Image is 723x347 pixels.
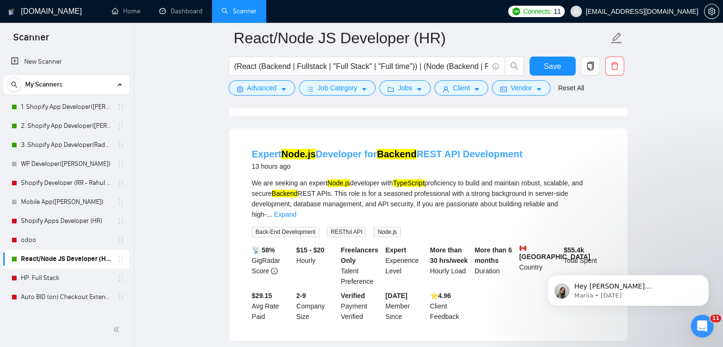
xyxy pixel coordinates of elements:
b: $ 55.4k [564,246,584,254]
b: Freelancers Only [341,246,378,264]
div: 13 hours ago [252,161,522,172]
span: Node.js [374,227,401,237]
span: holder [117,274,125,282]
b: $15 - $20 [296,246,324,254]
div: Duration [472,245,517,287]
button: settingAdvancedcaret-down [229,80,295,96]
button: search [505,57,524,76]
span: edit [610,32,623,44]
span: My Scanners [25,75,63,94]
span: user [573,8,579,15]
mark: Node.js [281,149,316,159]
span: bars [307,86,314,93]
span: info-circle [492,63,499,69]
b: More than 6 months [474,246,512,264]
span: setting [237,86,243,93]
span: caret-down [361,86,367,93]
mark: TypeScript [393,179,424,187]
div: We are seeking an expert developer with proficiency to build and maintain robust, scalable, and s... [252,178,605,220]
span: delete [606,62,624,70]
button: delete [605,57,624,76]
span: Back-End Development [252,227,319,237]
li: New Scanner [3,52,129,71]
span: user [443,86,449,93]
span: copy [581,62,599,70]
b: Expert [386,246,406,254]
span: Advanced [247,83,277,93]
div: Experience Level [384,245,428,287]
div: Hourly [294,245,339,287]
img: logo [8,4,15,19]
a: Mobile App([PERSON_NAME]) [21,193,111,212]
b: [DATE] [386,292,407,299]
span: Save [544,60,561,72]
b: 📡 58% [252,246,275,254]
input: Scanner name... [234,26,608,50]
a: Shopify Apps Developer (HR) [21,212,111,231]
a: odoo [21,231,111,250]
span: holder [117,236,125,244]
span: search [7,81,21,88]
a: WP Developer([PERSON_NAME]) [21,154,111,173]
span: caret-down [473,86,480,93]
a: Shopify Developer (RR - Rahul R) [21,173,111,193]
iframe: Intercom notifications message [533,255,723,321]
div: Client Feedback [428,290,473,322]
span: Connects: [523,6,551,17]
b: $29.15 [252,292,272,299]
button: folderJobscaret-down [379,80,431,96]
a: 1. Shopify App Developer([PERSON_NAME]) [21,97,111,116]
button: Save [530,57,576,76]
a: dashboardDashboard [159,7,202,15]
button: userClientcaret-down [434,80,489,96]
a: HP: Full Stack [21,269,111,288]
a: homeHome [112,7,140,15]
span: holder [117,141,125,149]
span: Vendor [511,83,531,93]
b: 2-9 [296,292,306,299]
button: idcardVendorcaret-down [492,80,550,96]
b: Verified [341,292,365,299]
a: searchScanner [222,7,257,15]
a: setting [704,8,719,15]
div: Hourly Load [428,245,473,287]
span: holder [117,198,125,206]
span: Hey [PERSON_NAME][EMAIL_ADDRESS][DOMAIN_NAME], Looks like your Upwork agency TechInfini Solutions... [41,28,164,177]
div: GigRadar Score [250,245,295,287]
div: Member Since [384,290,428,322]
a: ExpertNode.jsDeveloper forBackendREST API Development [252,149,522,159]
button: search [7,77,22,92]
img: upwork-logo.png [512,8,520,15]
div: Total Spent [562,245,607,287]
span: holder [117,103,125,111]
span: holder [117,255,125,263]
div: Payment Verified [339,290,384,322]
span: holder [117,160,125,168]
mark: Backend [272,190,298,197]
span: holder [117,179,125,187]
span: 11 [554,6,561,17]
div: Avg Rate Paid [250,290,295,322]
b: ⭐️ 4.96 [430,292,451,299]
span: double-left [113,325,123,334]
p: Message from Mariia, sent 1d ago [41,37,164,45]
b: [GEOGRAPHIC_DATA] [519,245,590,260]
span: 11 [710,315,721,322]
a: React/Node JS Developer (HR) [21,250,111,269]
div: Talent Preference [339,245,384,287]
button: barsJob Categorycaret-down [299,80,376,96]
div: Country [517,245,562,287]
span: holder [117,293,125,301]
a: 3. Shopify App Developer(Radhika - TM) [21,135,111,154]
span: holder [117,217,125,225]
a: Auto BID (on) Checkout Extension Shopify - RR [21,288,111,307]
mark: Backend [377,149,416,159]
b: More than 30 hrs/week [430,246,468,264]
a: Reset All [558,83,584,93]
a: Shopify Designer([PERSON_NAME]) [21,307,111,326]
span: ... [267,211,272,218]
img: 🇨🇦 [520,245,526,251]
div: Company Size [294,290,339,322]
